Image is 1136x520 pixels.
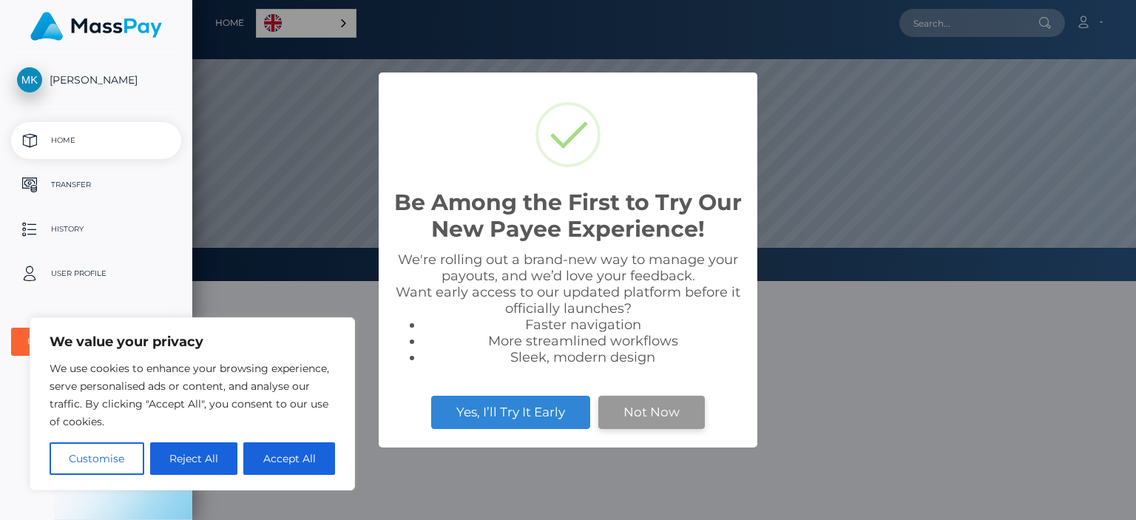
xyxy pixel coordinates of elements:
[423,349,743,365] li: Sleek, modern design
[50,333,335,351] p: We value your privacy
[11,73,181,87] span: [PERSON_NAME]
[393,251,743,365] div: We're rolling out a brand-new way to manage your payouts, and we’d love your feedback. Want early...
[27,336,149,348] div: User Agreements
[50,442,144,475] button: Customise
[150,442,238,475] button: Reject All
[423,317,743,333] li: Faster navigation
[50,359,335,430] p: We use cookies to enhance your browsing experience, serve personalised ads or content, and analys...
[30,12,162,41] img: MassPay
[393,189,743,243] h2: Be Among the First to Try Our New Payee Experience!
[431,396,590,428] button: Yes, I’ll Try It Early
[11,328,181,356] button: User Agreements
[17,129,175,152] p: Home
[17,218,175,240] p: History
[30,317,355,490] div: We value your privacy
[598,396,705,428] button: Not Now
[17,263,175,285] p: User Profile
[423,333,743,349] li: More streamlined workflows
[17,174,175,196] p: Transfer
[243,442,335,475] button: Accept All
